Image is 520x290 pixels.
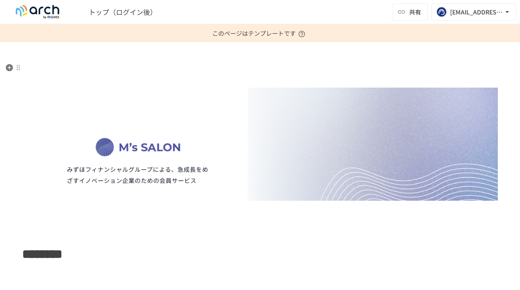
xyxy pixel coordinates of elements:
[450,7,503,17] div: [EMAIL_ADDRESS][DOMAIN_NAME]
[409,7,421,17] span: 共有
[22,88,498,201] img: J0K6JjKDSoEfxNauRqzMbBOKVQoHGwAHVNDnmFBOdNr
[89,7,157,17] span: トップ（ログイン後）
[392,3,428,20] button: 共有
[431,3,517,20] button: [EMAIL_ADDRESS][DOMAIN_NAME]
[212,24,308,42] p: このページはテンプレートです
[10,5,65,19] img: logo-default@2x-9cf2c760.svg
